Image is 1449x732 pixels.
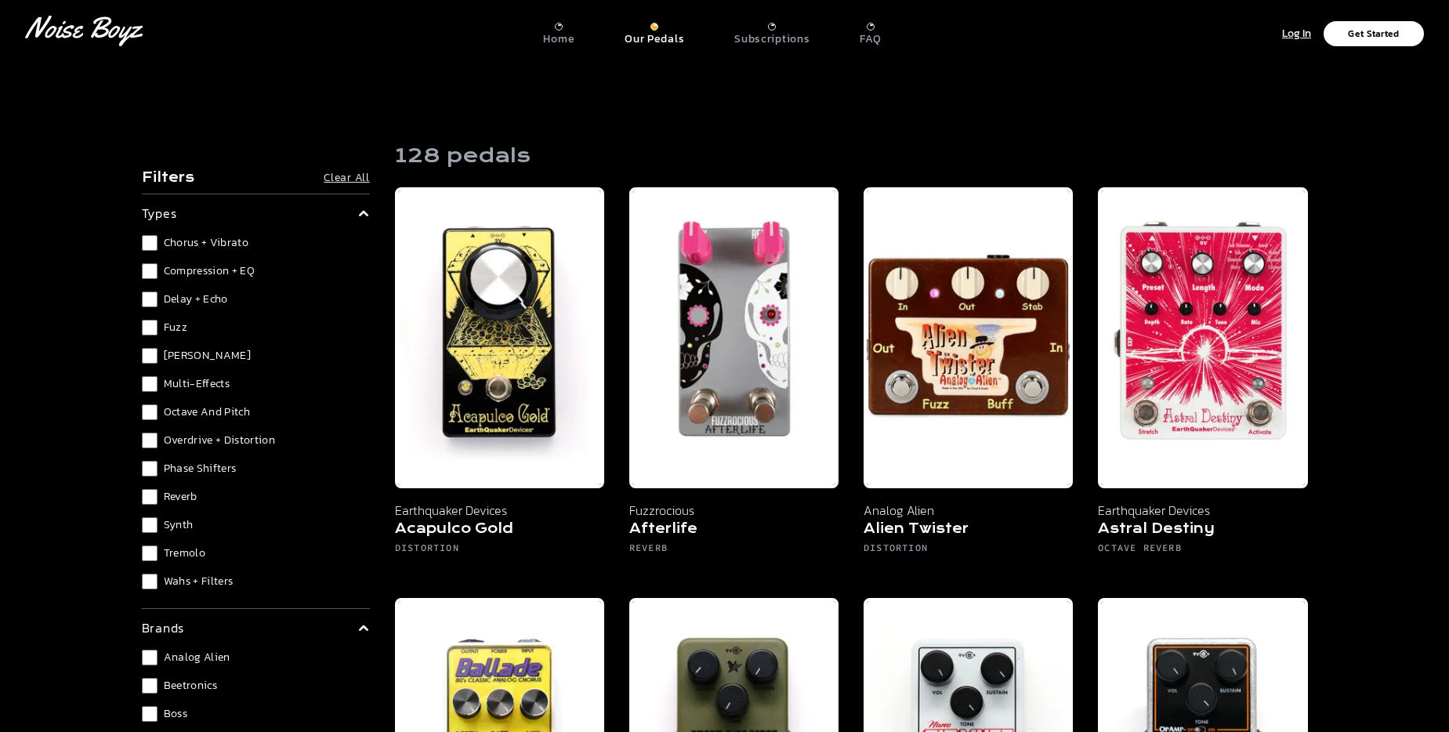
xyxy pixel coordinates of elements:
h1: 128 pedals [395,143,531,169]
h6: Distortion [395,542,604,560]
input: Fuzz [142,320,158,335]
img: Analog Alien Alien Twister [864,187,1073,488]
a: Earthquaker Devices Acapulco Gold Earthquaker Devices Acapulco Gold Distortion [395,187,604,573]
a: Analog Alien Alien Twister Analog Alien Alien Twister Distortion [864,187,1073,573]
span: Compression + EQ [164,263,255,279]
span: Boss [164,706,187,722]
h5: Acapulco Gold [395,520,604,542]
span: Reverb [164,489,197,505]
span: Chorus + Vibrato [164,235,249,251]
input: Wahs + Filters [142,574,158,589]
input: Octave and Pitch [142,404,158,420]
p: Analog Alien [864,501,1073,520]
p: brands [142,618,185,637]
a: Subscriptions [734,16,810,46]
span: Octave and Pitch [164,404,251,420]
p: types [142,204,177,223]
input: Beetronics [142,678,158,694]
h4: Filters [142,169,194,187]
p: Home [543,32,574,46]
span: Multi-Effects [164,376,230,392]
input: Analog Alien [142,650,158,665]
a: Home [543,16,574,46]
h5: Alien Twister [864,520,1073,542]
span: Tremolo [164,545,205,561]
h6: Octave Reverb [1098,542,1307,560]
img: Earthquaker Devices Acapulco Gold [395,187,604,488]
input: Chorus + Vibrato [142,235,158,251]
button: Clear All [324,170,369,186]
input: Phase Shifters [142,461,158,477]
h6: Distortion [864,542,1073,560]
h5: Afterlife [629,520,839,542]
span: Overdrive + Distortion [164,433,276,448]
span: Beetronics [164,678,218,694]
input: Compression + EQ [142,263,158,279]
p: Earthquaker Devices [395,501,604,520]
p: FAQ [860,32,881,46]
span: Phase Shifters [164,461,237,477]
summary: brands [142,618,370,637]
span: Analog Alien [164,650,230,665]
a: Our Pedals [625,16,684,46]
input: Multi-Effects [142,376,158,392]
span: Synth [164,517,194,533]
input: [PERSON_NAME] [142,348,158,364]
span: Wahs + Filters [164,574,234,589]
input: Delay + Echo [142,292,158,307]
img: Earthquaker Devices Astral Destiny [1098,187,1307,488]
h6: Reverb [629,542,839,560]
button: Get Started [1324,21,1424,46]
p: Get Started [1348,29,1399,38]
p: Log In [1282,25,1311,43]
span: Delay + Echo [164,292,228,307]
p: Earthquaker Devices [1098,501,1307,520]
img: Fuzzrocious Afterlife [629,187,839,488]
summary: types [142,204,370,223]
span: Fuzz [164,320,187,335]
p: Subscriptions [734,32,810,46]
a: Fuzzrocious Afterlife Fuzzrocious Afterlife Reverb [629,187,839,573]
a: Earthquaker Devices Astral Destiny Earthquaker Devices Astral Destiny Octave Reverb [1098,187,1307,573]
input: Synth [142,517,158,533]
p: Our Pedals [625,32,684,46]
p: Fuzzrocious [629,501,839,520]
input: Reverb [142,489,158,505]
input: Boss [142,706,158,722]
h5: Astral Destiny [1098,520,1307,542]
input: Overdrive + Distortion [142,433,158,448]
a: FAQ [860,16,881,46]
span: [PERSON_NAME] [164,348,252,364]
input: Tremolo [142,545,158,561]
